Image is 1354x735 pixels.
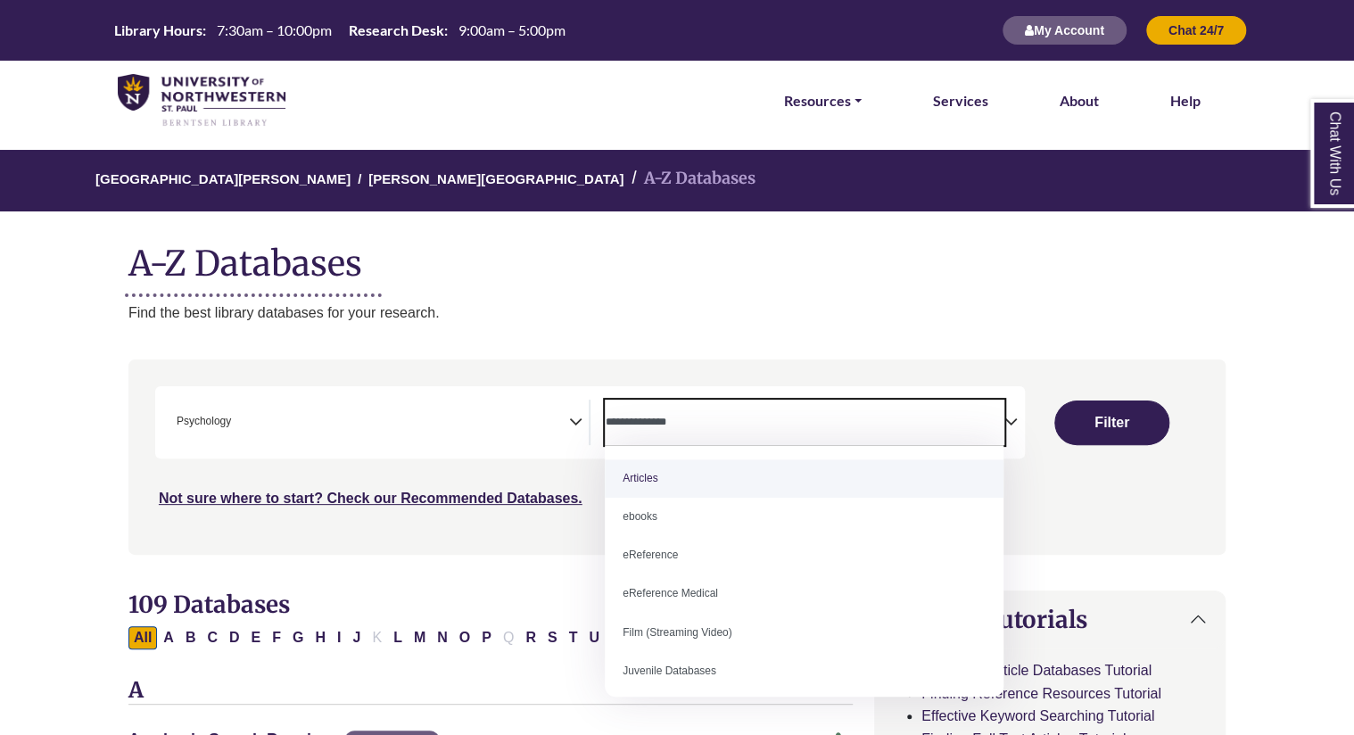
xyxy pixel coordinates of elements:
[623,166,755,192] li: A-Z Databases
[605,417,1004,431] textarea: Search
[1054,401,1168,445] button: Submit for Search Results
[310,626,331,649] button: Filter Results H
[267,626,286,649] button: Filter Results F
[128,229,1226,284] h1: A-Z Databases
[933,89,988,112] a: Services
[217,21,332,38] span: 7:30am – 10:00pm
[1145,15,1247,45] button: Chat 24/7
[128,590,290,619] span: 109 Databases
[542,626,563,649] button: Filter Results S
[128,359,1226,554] nav: Search filters
[605,498,1003,536] li: ebooks
[605,574,1003,613] li: eReference Medical
[128,629,735,644] div: Alpha-list to filter by first letter of database name
[158,626,179,649] button: Filter Results A
[458,21,566,38] span: 9:00am – 5:00pm
[564,626,583,649] button: Filter Results T
[224,626,245,649] button: Filter Results D
[347,626,366,649] button: Filter Results J
[342,21,449,39] th: Research Desk:
[784,89,862,112] a: Resources
[605,652,1003,690] li: Juvenile Databases
[409,626,431,649] button: Filter Results M
[605,459,1003,498] li: Articles
[921,686,1161,701] a: Finding Reference Resources Tutorial
[476,626,497,649] button: Filter Results P
[169,413,231,430] li: Psychology
[95,169,351,186] a: [GEOGRAPHIC_DATA][PERSON_NAME]
[875,591,1225,648] button: Helpful Tutorials
[128,626,157,649] button: All
[107,21,207,39] th: Library Hours:
[1145,22,1247,37] a: Chat 24/7
[128,150,1226,211] nav: breadcrumb
[159,491,582,506] a: Not sure where to start? Check our Recommended Databases.
[368,169,623,186] a: [PERSON_NAME][GEOGRAPHIC_DATA]
[1002,15,1127,45] button: My Account
[921,708,1154,723] a: Effective Keyword Searching Tutorial
[332,626,346,649] button: Filter Results I
[287,626,309,649] button: Filter Results G
[583,626,605,649] button: Filter Results U
[118,74,285,128] img: library_home
[246,626,267,649] button: Filter Results E
[605,536,1003,574] li: eReference
[128,301,1226,325] p: Find the best library databases for your research.
[454,626,475,649] button: Filter Results O
[128,678,853,705] h3: A
[177,413,231,430] span: Psychology
[180,626,202,649] button: Filter Results B
[605,614,1003,652] li: Film (Streaming Video)
[520,626,541,649] button: Filter Results R
[202,626,223,649] button: Filter Results C
[235,417,243,431] textarea: Search
[1170,89,1201,112] a: Help
[107,21,573,41] a: Hours Today
[1060,89,1099,112] a: About
[921,663,1152,678] a: Searching Article Databases Tutorial
[107,21,573,37] table: Hours Today
[1002,22,1127,37] a: My Account
[432,626,453,649] button: Filter Results N
[388,626,408,649] button: Filter Results L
